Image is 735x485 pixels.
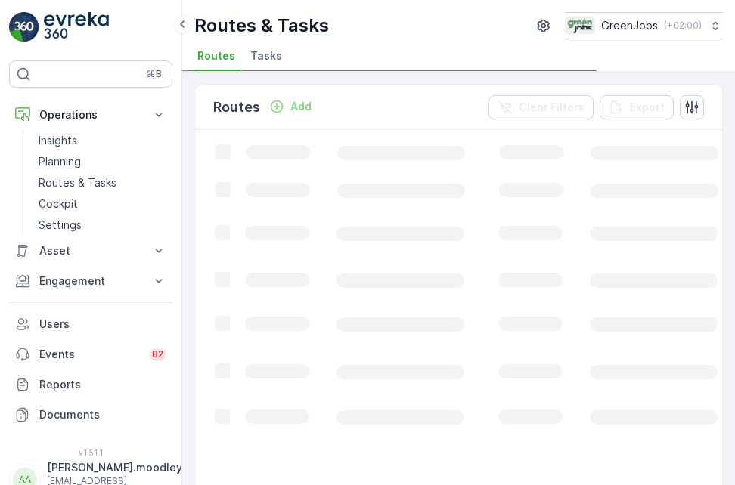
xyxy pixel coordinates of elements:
[519,100,585,115] p: Clear Filters
[33,151,172,172] a: Planning
[194,14,329,38] p: Routes & Tasks
[44,12,109,42] img: logo_light-DOdMpM7g.png
[213,97,260,118] p: Routes
[488,95,594,119] button: Clear Filters
[39,347,140,362] p: Events
[565,17,595,34] img: Green_Jobs_Logo.png
[9,236,172,266] button: Asset
[600,95,674,119] button: Export
[33,172,172,193] a: Routes & Tasks
[33,193,172,215] a: Cockpit
[39,133,77,148] p: Insights
[9,369,172,400] a: Reports
[601,18,658,33] p: GreenJobs
[39,107,142,122] p: Operations
[565,12,723,39] button: GreenJobs(+02:00)
[250,48,282,63] span: Tasks
[9,100,172,130] button: Operations
[39,154,81,169] p: Planning
[47,460,182,475] p: [PERSON_NAME].moodley
[152,348,163,360] p: 82
[39,218,82,233] p: Settings
[9,448,172,457] span: v 1.51.1
[39,377,166,392] p: Reports
[9,339,172,369] a: Events82
[39,196,78,212] p: Cockpit
[39,407,166,422] p: Documents
[33,130,172,151] a: Insights
[9,12,39,42] img: logo
[39,175,116,190] p: Routes & Tasks
[33,215,172,236] a: Settings
[39,273,142,289] p: Engagement
[39,317,166,332] p: Users
[290,99,312,114] p: Add
[664,20,702,32] p: ( +02:00 )
[9,266,172,296] button: Engagement
[263,97,318,116] button: Add
[630,100,665,115] p: Export
[9,400,172,430] a: Documents
[39,243,142,258] p: Asset
[197,48,235,63] span: Routes
[147,68,162,80] p: ⌘B
[9,309,172,339] a: Users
